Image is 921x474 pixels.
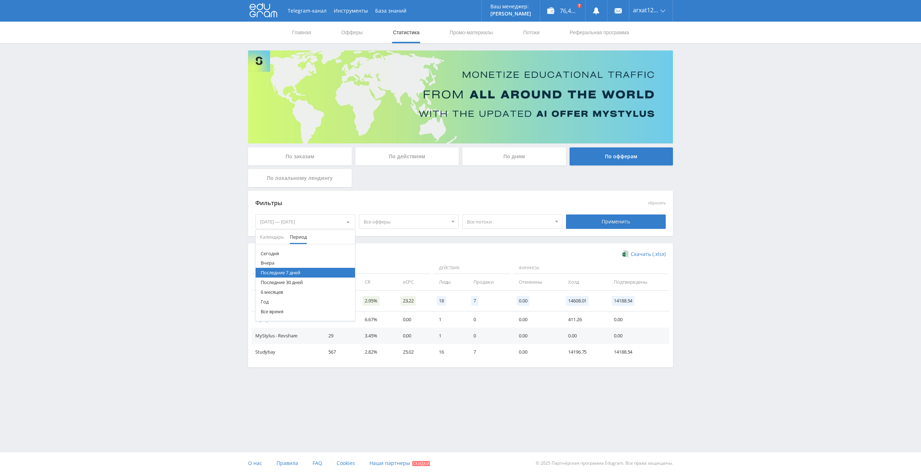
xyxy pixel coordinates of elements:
td: Лиды [432,274,466,290]
span: Период [290,230,307,244]
a: Потоки [522,22,540,43]
td: 16 [432,344,466,360]
td: 0.00 [512,344,561,360]
span: Скидки [412,461,430,466]
button: 6 месяцев [256,287,355,297]
span: Данные: [252,262,430,274]
td: 3.45% [358,328,395,344]
span: Все офферы [364,215,448,229]
span: Календарь [260,230,284,244]
span: 7 [471,296,478,306]
button: Период [287,230,310,244]
td: 0 [466,311,512,328]
td: Итого: [252,291,321,311]
td: 6.67% [358,311,395,328]
td: MyStylus [252,311,321,328]
div: По локальному лендингу [248,169,352,187]
td: CR [358,274,395,290]
span: Наши партнеры [369,460,410,466]
a: Статистика [392,22,420,43]
a: FAQ [313,452,322,474]
span: 14608.01 [566,296,589,306]
button: Все время [256,307,355,316]
a: Cookies [337,452,355,474]
td: 0 [466,328,512,344]
button: сбросить [648,201,666,205]
div: © 2025 Партнёрская программа Edugram. Все права защищены. [464,452,673,474]
td: Отменены [512,274,561,290]
td: MyStylus - Revshare [252,328,321,344]
div: Фильтры [255,198,562,209]
a: О нас [248,452,262,474]
td: 14196.75 [561,344,607,360]
span: 14188.54 [612,296,634,306]
a: Офферы [341,22,364,43]
div: По заказам [248,147,352,165]
a: Промо-материалы [449,22,494,43]
div: По дням [462,147,566,165]
button: Последние 7 дней [256,268,355,278]
td: 0.00 [396,311,432,328]
div: По офферам [570,147,673,165]
a: Скачать (.xlsx) [623,251,666,258]
td: 14188.54 [607,344,669,360]
p: Ваш менеджер: [490,4,531,9]
div: По действиям [355,147,459,165]
td: 1 [432,328,466,344]
td: 567 [321,344,358,360]
span: Все потоки [467,215,551,229]
div: Применить [566,214,666,229]
span: Правила [277,460,298,466]
a: Реферальная программа [569,22,630,43]
img: Banner [248,50,673,143]
img: xlsx [623,250,629,257]
span: Скачать (.xlsx) [631,251,666,257]
span: О нас [248,460,262,466]
td: Studybay [252,344,321,360]
td: Дата [252,274,321,290]
button: Сегодня [256,249,355,258]
span: arxat1268 [633,7,658,13]
span: FAQ [313,460,322,466]
td: 1 [432,311,466,328]
span: 18 [437,296,446,306]
td: 0.00 [607,311,669,328]
a: Наши партнеры Скидки [369,452,430,474]
td: 411.26 [561,311,607,328]
td: 0.00 [561,328,607,344]
button: Вчера [256,258,355,268]
span: Cookies [337,460,355,466]
button: Последние 30 дней [256,278,355,287]
td: Продажи [466,274,512,290]
button: Календарь [257,230,287,244]
a: Главная [291,22,312,43]
span: 23.22 [401,296,416,306]
div: [DATE] — [DATE] [256,215,355,229]
a: Правила [277,452,298,474]
td: eCPC [396,274,432,290]
p: [PERSON_NAME] [490,11,531,17]
td: 0.00 [512,328,561,344]
span: Действия: [433,262,510,274]
span: 2.95% [363,296,379,306]
span: Финансы: [513,262,668,274]
td: Подтверждены [607,274,669,290]
td: 0.00 [396,328,432,344]
td: 25.02 [396,344,432,360]
td: 7 [466,344,512,360]
td: Холд [561,274,607,290]
span: 0.00 [517,296,529,306]
td: 2.82% [358,344,395,360]
button: Год [256,297,355,307]
td: 0.00 [512,311,561,328]
td: 29 [321,328,358,344]
td: 0.00 [607,328,669,344]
